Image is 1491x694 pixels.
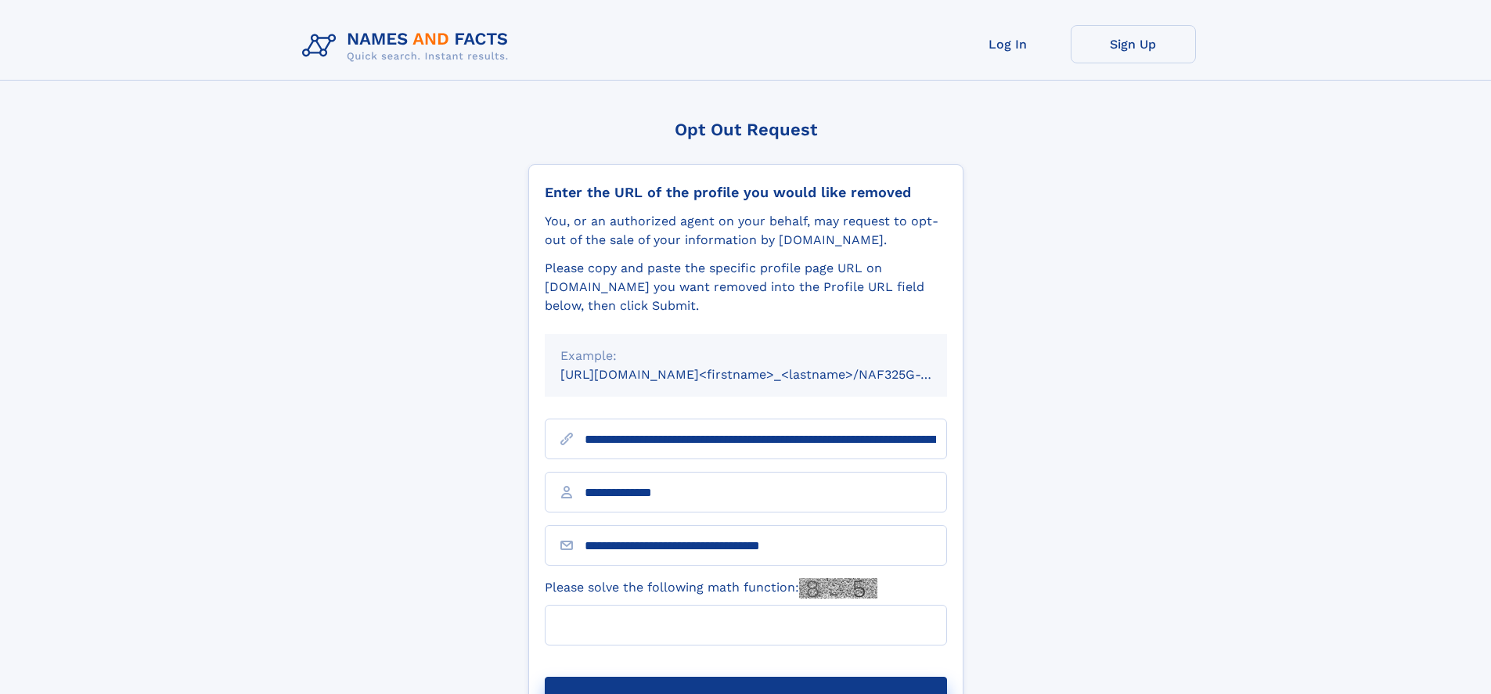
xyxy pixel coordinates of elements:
[545,578,877,599] label: Please solve the following math function:
[545,184,947,201] div: Enter the URL of the profile you would like removed
[545,259,947,315] div: Please copy and paste the specific profile page URL on [DOMAIN_NAME] you want removed into the Pr...
[945,25,1071,63] a: Log In
[1071,25,1196,63] a: Sign Up
[545,212,947,250] div: You, or an authorized agent on your behalf, may request to opt-out of the sale of your informatio...
[560,367,977,382] small: [URL][DOMAIN_NAME]<firstname>_<lastname>/NAF325G-xxxxxxxx
[528,120,963,139] div: Opt Out Request
[560,347,931,365] div: Example:
[296,25,521,67] img: Logo Names and Facts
